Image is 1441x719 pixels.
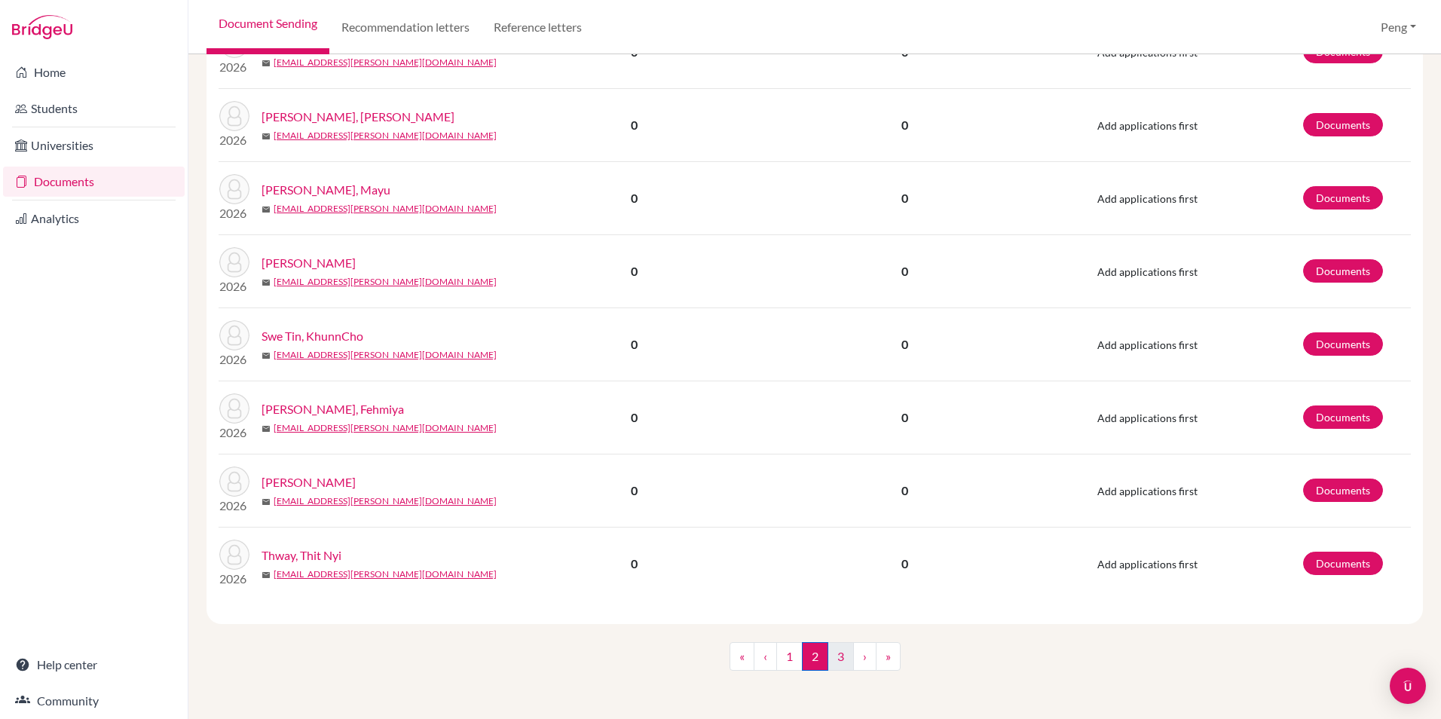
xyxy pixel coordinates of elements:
p: 0 [748,116,1060,134]
span: mail [262,132,271,141]
a: [PERSON_NAME] [262,473,356,491]
img: Thway, Thit Nyi [219,540,249,570]
a: [PERSON_NAME], Mayu [262,181,390,199]
div: Open Intercom Messenger [1390,668,1426,704]
button: Peng [1374,13,1423,41]
a: [EMAIL_ADDRESS][PERSON_NAME][DOMAIN_NAME] [274,202,497,216]
p: 0 [748,335,1060,353]
span: Add applications first [1097,558,1198,571]
b: 0 [631,191,638,205]
b: 0 [631,410,638,424]
img: Syeda, Fehmiya [219,393,249,424]
a: Documents [3,167,185,197]
a: Documents [1303,332,1383,356]
span: mail [262,205,271,214]
span: Add applications first [1097,46,1198,59]
a: [EMAIL_ADDRESS][PERSON_NAME][DOMAIN_NAME] [274,275,497,289]
a: [EMAIL_ADDRESS][PERSON_NAME][DOMAIN_NAME] [274,568,497,581]
b: 0 [631,118,638,132]
img: Swe Tin, KhunnCho [219,320,249,350]
span: Add applications first [1097,338,1198,351]
span: mail [262,59,271,68]
span: Add applications first [1097,412,1198,424]
p: 2026 [219,131,249,149]
a: Universities [3,130,185,161]
a: Documents [1303,479,1383,502]
span: mail [262,351,271,360]
span: mail [262,424,271,433]
a: Documents [1303,405,1383,429]
p: 0 [748,555,1060,573]
a: Community [3,686,185,716]
span: Add applications first [1097,192,1198,205]
p: 0 [748,189,1060,207]
img: Suenaga, Mayu [219,174,249,204]
b: 0 [631,556,638,571]
b: 0 [631,44,638,59]
a: [EMAIL_ADDRESS][PERSON_NAME][DOMAIN_NAME] [274,348,497,362]
a: Documents [1303,186,1383,210]
p: 2026 [219,350,249,369]
img: Bridge-U [12,15,72,39]
span: mail [262,571,271,580]
p: 2026 [219,58,249,76]
p: 2026 [219,424,249,442]
a: [PERSON_NAME] [262,254,356,272]
a: 3 [828,642,854,671]
nav: ... [730,642,901,683]
p: 0 [748,262,1060,280]
span: mail [262,278,271,287]
a: [PERSON_NAME], [PERSON_NAME] [262,108,454,126]
a: Analytics [3,203,185,234]
img: Tan, Eugenie [219,467,249,497]
span: Add applications first [1097,119,1198,132]
span: mail [262,497,271,506]
p: 2026 [219,570,249,588]
p: 0 [748,482,1060,500]
img: Sung, Yebin [219,247,249,277]
p: 2026 [219,204,249,222]
a: Documents [1303,113,1383,136]
b: 0 [631,264,638,278]
img: Suchi, Zara Hussain [219,101,249,131]
b: 0 [631,337,638,351]
a: [EMAIL_ADDRESS][PERSON_NAME][DOMAIN_NAME] [274,494,497,508]
span: Add applications first [1097,485,1198,497]
a: › [853,642,877,671]
span: Add applications first [1097,265,1198,278]
a: [EMAIL_ADDRESS][PERSON_NAME][DOMAIN_NAME] [274,421,497,435]
a: 1 [776,642,803,671]
a: Students [3,93,185,124]
a: ‹ [754,642,777,671]
a: Swe Tin, KhunnCho [262,327,363,345]
p: 2026 [219,277,249,295]
a: Documents [1303,259,1383,283]
span: 2 [802,642,828,671]
b: 0 [631,483,638,497]
a: [EMAIL_ADDRESS][PERSON_NAME][DOMAIN_NAME] [274,129,497,142]
p: 2026 [219,497,249,515]
a: Thway, Thit Nyi [262,546,341,564]
a: [PERSON_NAME], Fehmiya [262,400,404,418]
a: Documents [1303,552,1383,575]
a: « [730,642,754,671]
a: » [876,642,901,671]
a: Home [3,57,185,87]
p: 0 [748,408,1060,427]
a: [EMAIL_ADDRESS][PERSON_NAME][DOMAIN_NAME] [274,56,497,69]
a: Help center [3,650,185,680]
